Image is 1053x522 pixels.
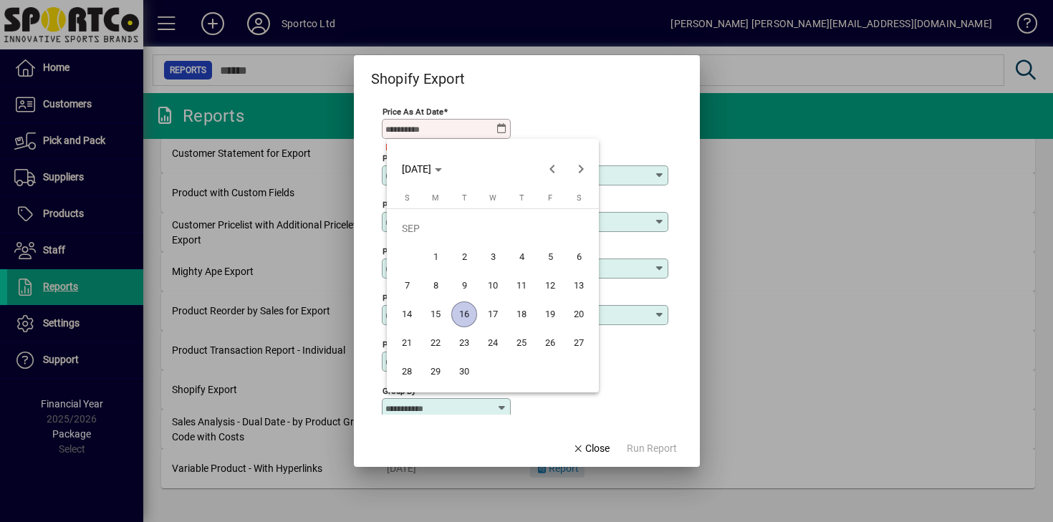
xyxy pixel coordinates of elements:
[450,329,479,357] button: Tue Sep 23 2025
[450,271,479,300] button: Tue Sep 09 2025
[423,301,448,327] span: 15
[507,329,536,357] button: Thu Sep 25 2025
[450,357,479,386] button: Tue Sep 30 2025
[393,329,421,357] button: Sun Sep 21 2025
[536,329,564,357] button: Fri Sep 26 2025
[566,244,592,270] span: 6
[451,330,477,356] span: 23
[537,244,563,270] span: 5
[489,193,496,203] span: W
[479,329,507,357] button: Wed Sep 24 2025
[423,273,448,299] span: 8
[450,243,479,271] button: Tue Sep 02 2025
[480,273,506,299] span: 10
[479,271,507,300] button: Wed Sep 10 2025
[507,300,536,329] button: Thu Sep 18 2025
[566,273,592,299] span: 13
[393,271,421,300] button: Sun Sep 07 2025
[393,300,421,329] button: Sun Sep 14 2025
[479,300,507,329] button: Wed Sep 17 2025
[394,359,420,385] span: 28
[432,193,439,203] span: M
[451,359,477,385] span: 30
[509,301,534,327] span: 18
[564,271,593,300] button: Sat Sep 13 2025
[480,330,506,356] span: 24
[507,243,536,271] button: Thu Sep 04 2025
[548,193,552,203] span: F
[537,330,563,356] span: 26
[536,300,564,329] button: Fri Sep 19 2025
[577,193,582,203] span: S
[509,330,534,356] span: 25
[423,330,448,356] span: 22
[421,300,450,329] button: Mon Sep 15 2025
[393,214,593,243] td: SEP
[405,193,410,203] span: S
[509,273,534,299] span: 11
[451,244,477,270] span: 2
[480,301,506,327] span: 17
[394,330,420,356] span: 21
[450,300,479,329] button: Tue Sep 16 2025
[537,273,563,299] span: 12
[566,330,592,356] span: 27
[421,271,450,300] button: Mon Sep 08 2025
[423,359,448,385] span: 29
[537,301,563,327] span: 19
[564,300,593,329] button: Sat Sep 20 2025
[421,243,450,271] button: Mon Sep 01 2025
[480,244,506,270] span: 3
[394,273,420,299] span: 7
[462,193,467,203] span: T
[479,243,507,271] button: Wed Sep 03 2025
[567,155,595,183] button: Next month
[566,301,592,327] span: 20
[509,244,534,270] span: 4
[538,155,567,183] button: Previous month
[396,156,448,182] button: Choose month and year
[507,271,536,300] button: Thu Sep 11 2025
[519,193,524,203] span: T
[564,243,593,271] button: Sat Sep 06 2025
[423,244,448,270] span: 1
[393,357,421,386] button: Sun Sep 28 2025
[536,243,564,271] button: Fri Sep 05 2025
[536,271,564,300] button: Fri Sep 12 2025
[421,357,450,386] button: Mon Sep 29 2025
[402,163,431,175] span: [DATE]
[451,301,477,327] span: 16
[421,329,450,357] button: Mon Sep 22 2025
[451,273,477,299] span: 9
[564,329,593,357] button: Sat Sep 27 2025
[394,301,420,327] span: 14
